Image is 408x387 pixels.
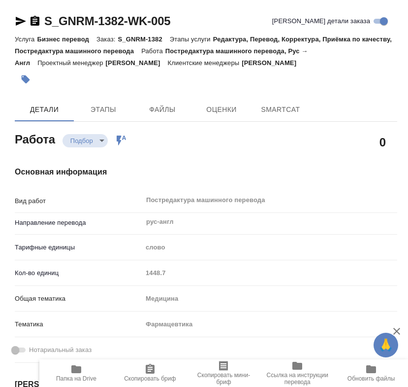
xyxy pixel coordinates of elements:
[15,319,142,329] p: Тематика
[15,243,142,252] p: Тарифные единицы
[142,316,397,333] div: Фармацевтика
[142,266,397,280] input: Пустое поле
[377,335,394,355] span: 🙏
[106,59,168,67] p: [PERSON_NAME]
[44,14,170,28] a: S_GNRM-1382-WK-005
[260,359,334,387] button: Ссылка на инструкции перевода
[96,35,118,43] p: Заказ:
[15,196,142,206] p: Вид работ
[124,375,176,382] span: Скопировать бриф
[170,35,213,43] p: Этапы услуги
[379,134,386,150] h2: 0
[63,134,108,147] div: Подбор
[242,59,304,67] p: [PERSON_NAME]
[257,104,304,116] span: SmartCat
[142,239,397,256] div: слово
[39,359,113,387] button: Папка на Drive
[266,372,328,386] span: Ссылка на инструкции перевода
[15,294,142,304] p: Общая тематика
[67,137,96,145] button: Подбор
[15,35,37,43] p: Услуга
[56,375,96,382] span: Папка на Drive
[29,345,92,355] span: Нотариальный заказ
[15,15,27,27] button: Скопировать ссылку для ЯМессенджера
[21,104,68,116] span: Детали
[141,47,165,55] p: Работа
[142,290,397,307] div: Медицина
[272,16,370,26] span: [PERSON_NAME] детали заказа
[187,359,261,387] button: Скопировать мини-бриф
[15,130,55,147] h2: Работа
[37,35,96,43] p: Бизнес перевод
[118,35,169,43] p: S_GNRM-1382
[198,104,245,116] span: Оценки
[334,359,408,387] button: Обновить файлы
[168,59,242,67] p: Клиентские менеджеры
[15,166,397,178] h4: Основная информация
[15,69,36,90] button: Добавить тэг
[113,359,187,387] button: Скопировать бриф
[374,333,398,357] button: 🙏
[15,268,142,278] p: Кол-во единиц
[15,218,142,228] p: Направление перевода
[139,104,186,116] span: Файлы
[29,15,41,27] button: Скопировать ссылку
[347,375,395,382] span: Обновить файлы
[37,59,105,67] p: Проектный менеджер
[193,372,255,386] span: Скопировать мини-бриф
[80,104,127,116] span: Этапы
